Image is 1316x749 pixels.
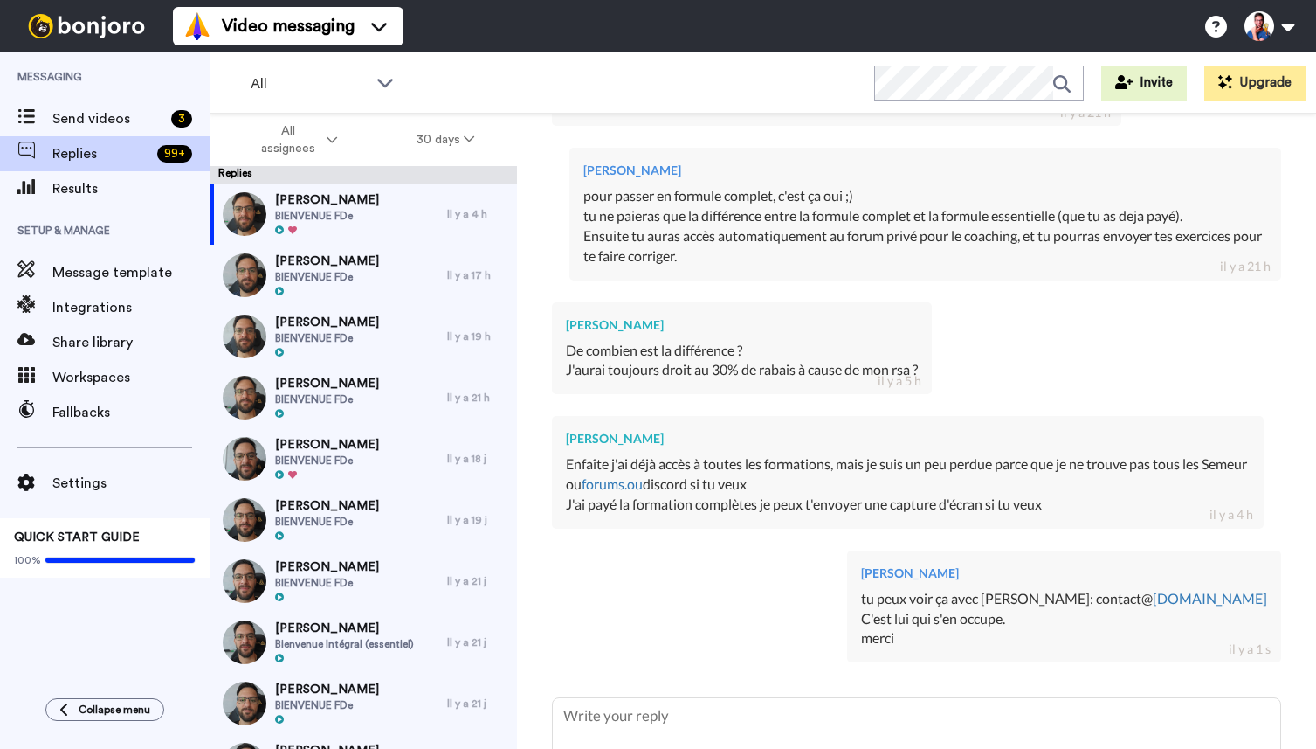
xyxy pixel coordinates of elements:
[275,681,379,698] span: [PERSON_NAME]
[275,331,379,345] span: BIENVENUE FDe
[52,262,210,283] span: Message template
[447,635,508,649] div: Il y a 21 j
[223,192,266,236] img: f9fab3ff-135c-4039-9dd4-1a988c168665-thumb.jpg
[223,498,266,542] img: 93610e4e-2fa1-49e0-8489-64b695c5110d-thumb.jpg
[171,110,192,128] div: 3
[447,697,508,711] div: Il y a 21 j
[275,253,379,270] span: [PERSON_NAME]
[582,475,643,492] a: forums.ou
[222,14,355,38] span: Video messaging
[1229,641,1271,658] div: il y a 1 s
[447,574,508,588] div: Il y a 21 j
[275,375,379,392] span: [PERSON_NAME]
[275,270,379,284] span: BIENVENUE FDe
[275,558,379,576] span: [PERSON_NAME]
[447,268,508,282] div: Il y a 17 h
[210,306,517,367] a: [PERSON_NAME]BIENVENUE FDeIl y a 19 h
[210,612,517,673] a: [PERSON_NAME]Bienvenue Intégral (essentiel)Il y a 21 j
[447,452,508,466] div: Il y a 18 j
[377,124,514,156] button: 30 days
[223,621,266,664] img: 1639b2f2-80ce-4fb9-963f-1fe45b9da799-thumb.jpg
[447,329,508,343] div: Il y a 19 h
[275,515,379,529] span: BIENVENUE FDe
[52,143,150,164] span: Replies
[275,209,379,223] span: BIENVENUE FDe
[566,495,1250,515] div: J'ai payé la formation complètes je peux t'envoyer une capture d'écran si tu veux
[213,115,377,164] button: All assignees
[566,360,918,380] div: J'aurai toujours droit au 30% de rabais à cause de mon rsa ?
[210,551,517,612] a: [PERSON_NAME]BIENVENUE FDeIl y a 21 j
[14,531,140,544] span: QUICK START GUIDE
[275,620,414,637] span: [PERSON_NAME]
[21,14,152,38] img: bj-logo-header-white.svg
[210,428,517,489] a: [PERSON_NAME]BIENVENUE FDeIl y a 18 j
[275,698,379,712] span: BIENVENUE FDe
[52,108,164,129] span: Send videos
[210,184,517,245] a: [PERSON_NAME]BIENVENUE FDeIl y a 4 h
[223,437,266,481] img: 455ccb11-9f4f-446a-a000-36cab0e33091-thumb.jpg
[210,245,517,306] a: [PERSON_NAME]BIENVENUE FDeIl y a 17 h
[447,207,508,221] div: Il y a 4 h
[1153,590,1267,607] a: [DOMAIN_NAME]
[52,297,210,318] span: Integrations
[223,559,266,603] img: 27955534-c1ec-4c8b-81ba-ede1ae68e5bc-thumb.jpg
[275,637,414,651] span: Bienvenue Intégral (essentiel)
[45,698,164,721] button: Collapse menu
[223,376,266,420] img: bdc6f32d-5f8e-49f8-a867-160767dba2d7-thumb.jpg
[1101,66,1187,101] button: Invite
[52,473,210,494] span: Settings
[275,392,379,406] span: BIENVENUE FDe
[210,166,517,184] div: Replies
[52,402,210,423] span: Fallbacks
[1209,506,1253,524] div: il y a 4 h
[275,314,379,331] span: [PERSON_NAME]
[1204,66,1306,101] button: Upgrade
[210,489,517,551] a: [PERSON_NAME]BIENVENUE FDeIl y a 19 j
[251,73,368,94] span: All
[861,565,1267,582] div: [PERSON_NAME]
[52,367,210,388] span: Workspaces
[223,315,266,358] img: 168f7ef9-bc7f-4d97-8170-77c168c89714-thumb.jpg
[52,332,210,353] span: Share library
[183,12,211,40] img: vm-color.svg
[447,513,508,527] div: Il y a 19 j
[583,186,1267,266] div: pour passer en formule complet, c'est ça oui ;) tu ne paieras que la différence entre la formule ...
[275,454,379,468] span: BIENVENUE FDe
[252,122,323,157] span: All assignees
[210,673,517,734] a: [PERSON_NAME]BIENVENUE FDeIl y a 21 j
[275,497,379,515] span: [PERSON_NAME]
[14,553,41,567] span: 100%
[447,391,508,405] div: Il y a 21 h
[157,145,192,163] div: 99 +
[566,430,1250,447] div: [PERSON_NAME]
[878,372,921,390] div: il y a 5 h
[210,367,517,428] a: [PERSON_NAME]BIENVENUE FDeIl y a 21 h
[566,454,1250,495] div: Enfaîte j'ai déjà accès à toutes les formations, mais je suis un peu perdue parce que je ne trouv...
[275,576,379,590] span: BIENVENUE FDe
[79,703,150,717] span: Collapse menu
[566,316,918,334] div: [PERSON_NAME]
[223,253,266,297] img: 5d4d1d7d-8433-428e-a87a-de91bca46d01-thumb.jpg
[566,341,918,361] div: De combien est la différence ?
[223,682,266,725] img: c6a6b862-c9ae-4dc2-af2d-cec7a89f58ed-thumb.jpg
[275,191,379,209] span: [PERSON_NAME]
[1220,258,1271,275] div: il y a 21 h
[583,162,1267,179] div: [PERSON_NAME]
[275,436,379,454] span: [PERSON_NAME]
[52,178,210,199] span: Results
[861,589,1267,649] div: tu peux voir ça avec [PERSON_NAME]: contact@ C'est lui qui s'en occupe. merci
